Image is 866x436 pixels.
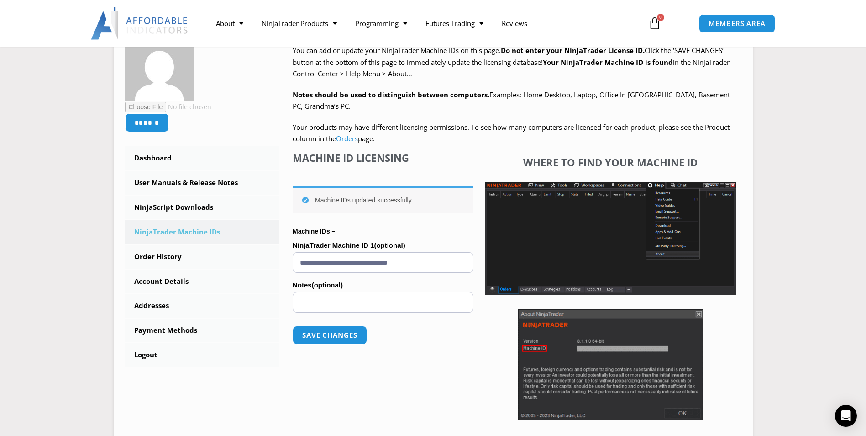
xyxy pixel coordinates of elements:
span: MEMBERS AREA [709,20,766,27]
a: Programming [346,13,416,34]
a: Futures Trading [416,13,493,34]
label: NinjaTrader Machine ID 1 [293,239,473,252]
span: (optional) [374,241,405,249]
nav: Menu [207,13,638,34]
span: Click the ‘SAVE CHANGES’ button at the bottom of this page to immediately update the licensing da... [293,46,730,78]
a: Account Details [125,270,279,293]
h4: Machine ID Licensing [293,152,473,164]
strong: Your NinjaTrader Machine ID is found [543,58,673,67]
span: You can add or update your NinjaTrader Machine IDs on this page. [293,46,501,55]
a: Addresses [125,294,279,318]
a: MEMBERS AREA [699,14,775,33]
a: NinjaTrader Products [252,13,346,34]
nav: Account pages [125,146,279,367]
a: Dashboard [125,146,279,170]
img: Screenshot 2025-01-17 1155544 | Affordable Indicators – NinjaTrader [485,182,736,295]
a: 0 [635,10,675,37]
h4: Where to find your Machine ID [485,156,736,168]
img: 2bb4cb17f1261973f171b9114ee2b7129d465fb480375f69906185e7ac74eb45 [125,32,194,101]
a: Orders [336,134,358,143]
a: NinjaScript Downloads [125,196,279,219]
a: NinjaTrader Machine IDs [125,220,279,244]
span: 0 [657,14,664,21]
button: Save changes [293,326,367,345]
a: User Manuals & Release Notes [125,171,279,195]
span: (optional) [312,281,343,289]
span: Examples: Home Desktop, Laptop, Office In [GEOGRAPHIC_DATA], Basement PC, Grandma’s PC. [293,90,730,111]
a: Payment Methods [125,319,279,342]
img: Screenshot 2025-01-17 114931 | Affordable Indicators – NinjaTrader [518,309,703,420]
span: Your products may have different licensing permissions. To see how many computers are licensed fo... [293,122,730,144]
b: Do not enter your NinjaTrader License ID. [501,46,645,55]
div: Machine IDs updated successfully. [293,186,473,213]
a: Reviews [493,13,536,34]
strong: Notes should be used to distinguish between computers. [293,90,489,99]
label: Notes [293,278,473,292]
a: About [207,13,252,34]
a: Order History [125,245,279,269]
a: Logout [125,343,279,367]
div: Open Intercom Messenger [835,405,857,427]
strong: Machine IDs – [293,228,335,235]
img: LogoAI | Affordable Indicators – NinjaTrader [91,7,189,40]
